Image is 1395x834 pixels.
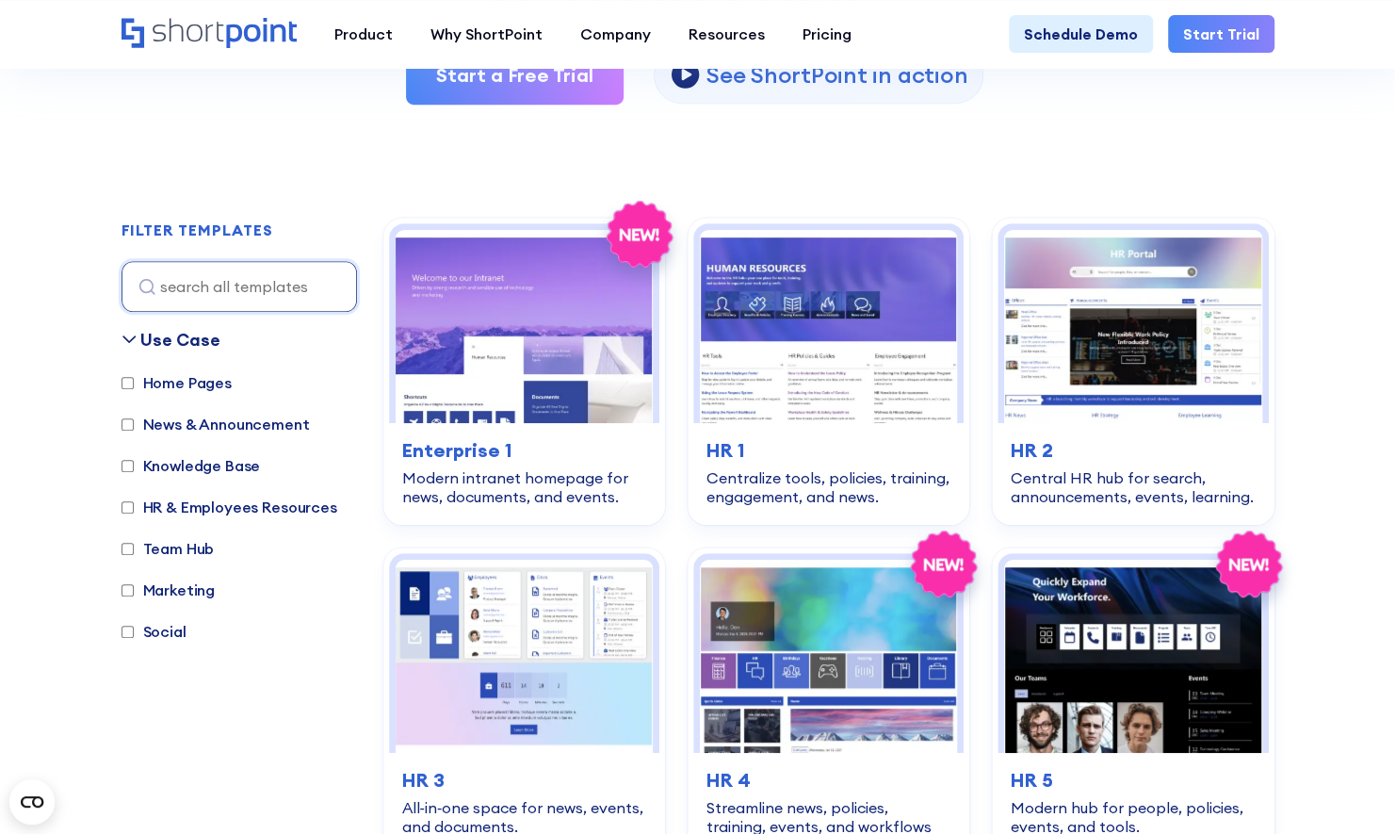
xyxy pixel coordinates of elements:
[430,23,543,45] div: Why ShortPoint
[122,501,134,514] input: HR & Employees Resources
[383,218,665,525] a: Enterprise 1 – SharePoint Homepage Design: Modern intranet homepage for news, documents, and even...
[402,436,646,465] h3: Enterprise 1
[122,261,357,312] input: search all templates
[122,543,134,555] input: Team Hub
[1011,766,1255,794] h3: HR 5
[402,766,646,794] h3: HR 3
[396,230,653,423] img: Enterprise 1 – SharePoint Homepage Design: Modern intranet homepage for news, documents, and events.
[122,537,215,560] label: Team Hub
[706,766,950,794] h3: HR 4
[122,454,261,477] label: Knowledge Base
[122,496,337,518] label: HR & Employees Resources
[1301,744,1395,834] iframe: Chat Widget
[1168,15,1274,53] a: Start Trial
[700,560,957,753] img: HR 4 – SharePoint HR Intranet Template: Streamline news, policies, training, events, and workflow...
[784,15,870,53] a: Pricing
[122,418,134,431] input: News & Announcement
[706,436,950,465] h3: HR 1
[316,15,412,53] a: Product
[122,579,216,601] label: Marketing
[706,468,950,506] div: Centralize tools, policies, training, engagement, and news.
[1004,230,1261,423] img: HR 2 - HR Intranet Portal: Central HR hub for search, announcements, events, learning.
[122,222,273,239] h2: FILTER TEMPLATES
[334,23,393,45] div: Product
[140,327,220,352] div: Use Case
[706,60,967,90] p: See ShortPoint in action
[122,460,134,472] input: Knowledge Base
[803,23,852,45] div: Pricing
[122,620,187,643] label: Social
[992,218,1273,525] a: HR 2 - HR Intranet Portal: Central HR hub for search, announcements, events, learning.HR 2Central...
[9,779,55,825] button: Open CMP widget
[670,15,784,53] a: Resources
[1004,560,1261,753] img: HR 5 – Human Resource Template: Modern hub for people, policies, events, and tools.
[580,23,651,45] div: Company
[561,15,670,53] a: Company
[1011,468,1255,506] div: Central HR hub for search, announcements, events, learning.
[122,413,310,435] label: News & Announcement
[122,626,134,638] input: Social
[122,377,134,389] input: Home Pages
[412,15,561,53] a: Why ShortPoint
[700,230,957,423] img: HR 1 – Human Resources Template: Centralize tools, policies, training, engagement, and news.
[396,560,653,753] img: HR 3 – HR Intranet Template: All‑in‑one space for news, events, and documents.
[1009,15,1153,53] a: Schedule Demo
[688,218,969,525] a: HR 1 – Human Resources Template: Centralize tools, policies, training, engagement, and news.HR 1C...
[402,468,646,506] div: Modern intranet homepage for news, documents, and events.
[122,18,297,50] a: Home
[406,46,624,105] a: Start a Free Trial
[122,371,232,394] label: Home Pages
[1011,436,1255,465] h3: HR 2
[654,47,983,104] a: open lightbox
[122,584,134,597] input: Marketing
[689,23,765,45] div: Resources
